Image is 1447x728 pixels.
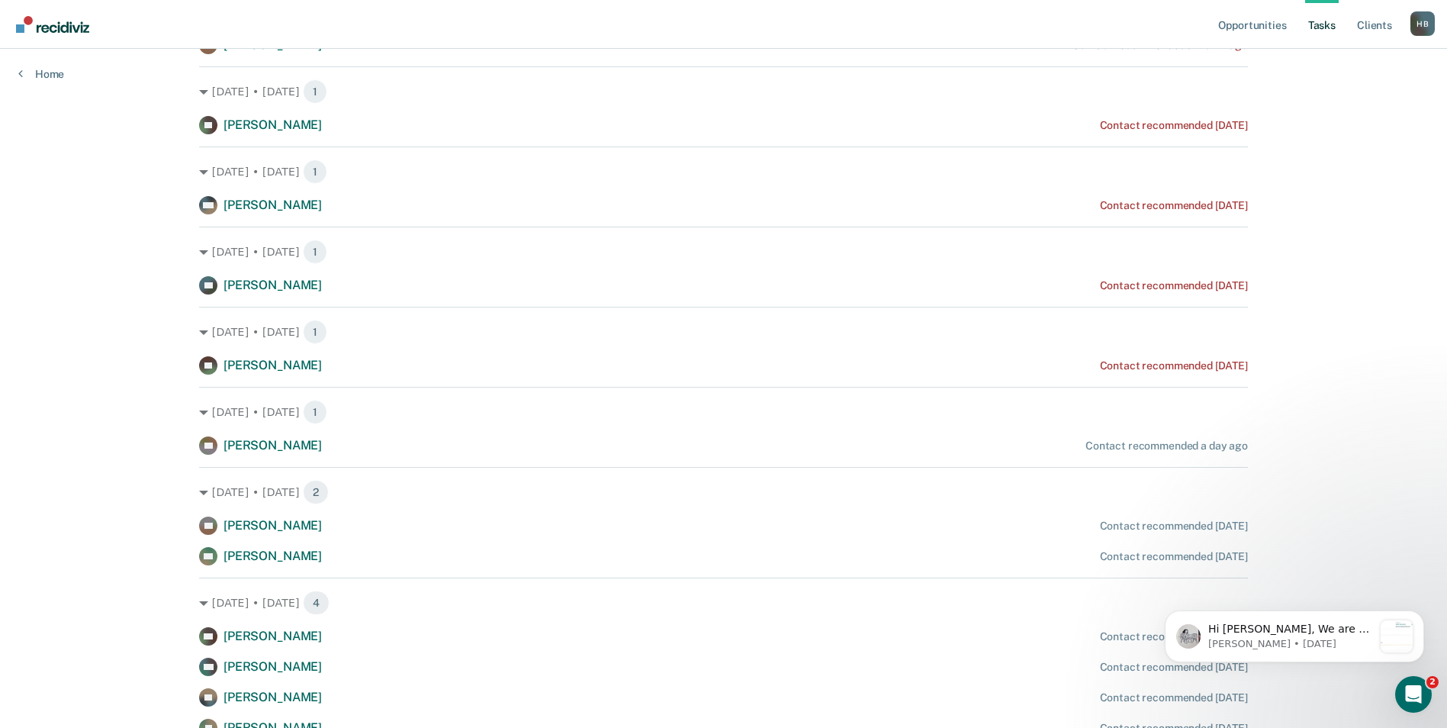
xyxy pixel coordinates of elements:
span: [PERSON_NAME] [223,629,322,643]
div: Contact recommended [DATE] [1100,279,1248,292]
div: Contact recommended [DATE] [1100,550,1248,563]
button: Profile dropdown button [1410,11,1435,36]
span: [PERSON_NAME] [223,198,322,212]
div: [DATE] • [DATE] 1 [199,79,1248,104]
span: 2 [1426,676,1439,688]
div: [DATE] • [DATE] 1 [199,240,1248,264]
div: [DATE] • [DATE] 1 [199,159,1248,184]
p: Message from Kim, sent 1w ago [66,57,231,71]
span: 2 [303,480,329,504]
span: 4 [303,591,330,615]
span: 1 [303,400,327,424]
div: Contact recommended [DATE] [1100,691,1248,704]
span: Hi [PERSON_NAME], We are so excited to announce a brand new feature: AI case note search! 📣 Findi... [66,43,231,434]
div: Contact recommended [DATE] [1100,661,1248,674]
span: [PERSON_NAME] [223,37,322,52]
div: Contact recommended [DATE] [1100,119,1248,132]
iframe: Intercom live chat [1395,676,1432,713]
span: [PERSON_NAME] [223,358,322,372]
span: [PERSON_NAME] [223,549,322,563]
a: Home [18,67,64,81]
div: [DATE] • [DATE] 4 [199,591,1248,615]
span: 1 [303,79,327,104]
span: 1 [303,240,327,264]
div: Contact recommended a day ago [1085,440,1248,453]
span: [PERSON_NAME] [223,690,322,704]
img: Recidiviz [16,16,89,33]
span: [PERSON_NAME] [223,438,322,453]
div: Contact recommended [DATE] [1100,630,1248,643]
span: [PERSON_NAME] [223,118,322,132]
div: [DATE] • [DATE] 2 [199,480,1248,504]
div: [DATE] • [DATE] 1 [199,320,1248,344]
div: Contact recommended [DATE] [1100,359,1248,372]
div: H B [1410,11,1435,36]
span: 1 [303,159,327,184]
iframe: Intercom notifications message [1142,580,1447,687]
span: [PERSON_NAME] [223,518,322,533]
div: Contact recommended [DATE] [1100,199,1248,212]
span: [PERSON_NAME] [223,278,322,292]
span: [PERSON_NAME] [223,659,322,674]
div: Contact recommended [DATE] [1100,520,1248,533]
span: 1 [303,320,327,344]
div: [DATE] • [DATE] 1 [199,400,1248,424]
